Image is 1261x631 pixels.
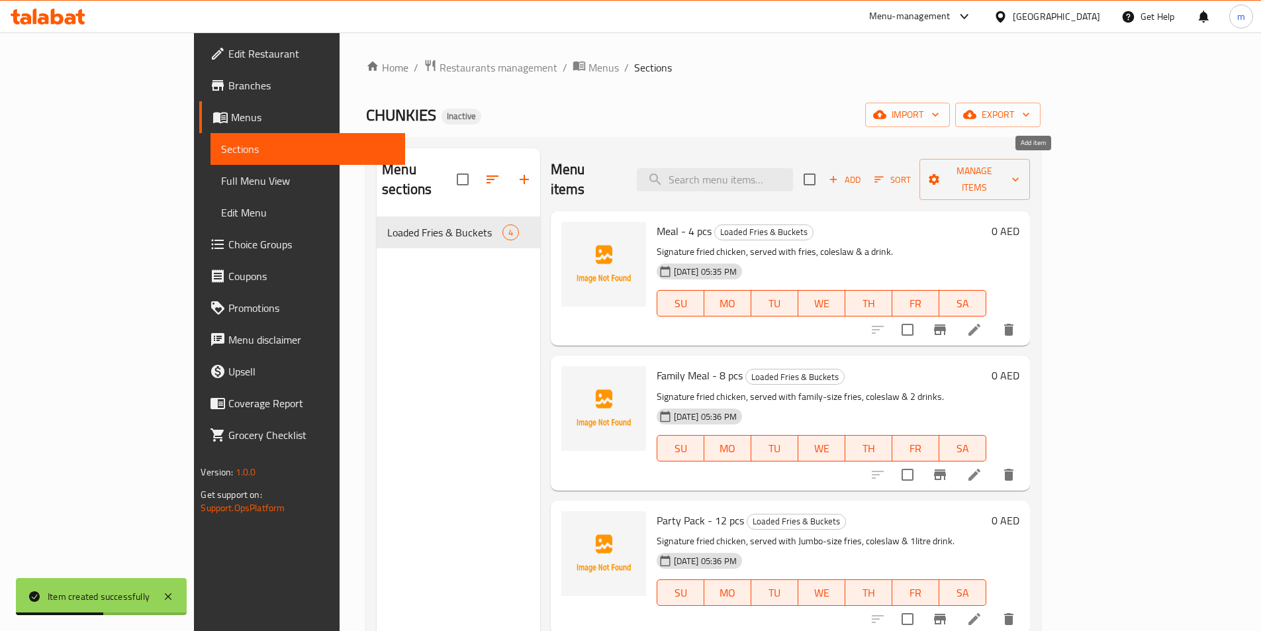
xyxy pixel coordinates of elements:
button: import [865,103,950,127]
button: TU [751,290,798,316]
a: Edit menu item [966,322,982,338]
span: Manage items [930,163,1019,196]
div: Menu-management [869,9,951,24]
a: Edit Menu [210,197,404,228]
span: Menu disclaimer [228,332,394,348]
span: Edit Restaurant [228,46,394,62]
span: TU [757,294,793,313]
span: WE [804,583,840,603]
span: [DATE] 05:35 PM [669,266,742,278]
nav: breadcrumb [366,59,1040,76]
span: Sort [874,172,911,187]
span: export [966,107,1030,123]
span: WE [804,439,840,458]
p: Signature fried chicken, served with Jumbo-size fries, coleslaw & 1litre drink. [657,533,986,550]
nav: Menu sections [377,211,540,254]
a: Choice Groups [199,228,404,260]
div: Loaded Fries & Buckets [714,224,814,240]
span: TU [757,439,793,458]
span: Full Menu View [221,173,394,189]
li: / [563,60,567,75]
span: Get support on: [201,486,261,503]
span: Sort sections [477,164,508,195]
span: Grocery Checklist [228,427,394,443]
span: Inactive [442,111,481,122]
h6: 0 AED [992,366,1019,385]
a: Restaurants management [424,59,557,76]
span: Sort items [866,170,919,190]
button: Manage items [919,159,1030,200]
img: Family Meal - 8 pcs [561,366,646,451]
span: Family Meal - 8 pcs [657,365,743,385]
button: TH [845,435,892,461]
span: m [1237,9,1245,24]
span: Sections [634,60,672,75]
span: Version: [201,463,233,481]
div: items [502,224,519,240]
span: SU [663,294,699,313]
span: Branches [228,77,394,93]
img: Meal - 4 pcs [561,222,646,307]
button: SU [657,579,704,606]
h2: Menu sections [382,160,457,199]
button: SA [939,290,986,316]
a: Coverage Report [199,387,404,419]
button: TU [751,579,798,606]
span: Coverage Report [228,395,394,411]
div: Loaded Fries & Buckets [745,369,845,385]
span: Choice Groups [228,236,394,252]
button: Add section [508,164,540,195]
span: SU [663,439,699,458]
button: WE [798,435,845,461]
button: Add [823,170,866,190]
button: WE [798,579,845,606]
span: Coupons [228,268,394,284]
input: search [637,168,793,191]
span: FR [898,294,934,313]
div: Loaded Fries & Buckets4 [377,217,540,248]
div: Loaded Fries & Buckets [747,514,846,530]
span: import [876,107,939,123]
span: Menus [588,60,619,75]
a: Edit Restaurant [199,38,404,70]
a: Coupons [199,260,404,292]
button: Sort [871,170,914,190]
span: Party Pack - 12 pcs [657,510,744,530]
span: FR [898,439,934,458]
span: TH [851,294,887,313]
div: Loaded Fries & Buckets [387,224,502,240]
span: SA [945,583,981,603]
button: Branch-specific-item [924,314,956,346]
a: Menus [573,59,619,76]
li: / [624,60,629,75]
a: Grocery Checklist [199,419,404,451]
span: 4 [503,226,518,239]
a: Branches [199,70,404,101]
p: Signature fried chicken, served with family-size fries, coleslaw & 2 drinks. [657,389,986,405]
div: [GEOGRAPHIC_DATA] [1013,9,1100,24]
h6: 0 AED [992,511,1019,530]
span: 1.0.0 [236,463,256,481]
div: Item created successfully [48,589,150,604]
button: delete [993,314,1025,346]
span: Add [827,172,863,187]
h6: 0 AED [992,222,1019,240]
span: [DATE] 05:36 PM [669,555,742,567]
span: Restaurants management [440,60,557,75]
a: Support.OpsPlatform [201,499,285,516]
span: Loaded Fries & Buckets [747,514,845,529]
a: Promotions [199,292,404,324]
a: Full Menu View [210,165,404,197]
span: Sections [221,141,394,157]
span: TU [757,583,793,603]
span: MO [710,583,746,603]
span: SA [945,294,981,313]
span: TH [851,583,887,603]
button: delete [993,459,1025,491]
button: SA [939,435,986,461]
span: TH [851,439,887,458]
button: export [955,103,1041,127]
a: Edit menu item [966,611,982,627]
div: Inactive [442,109,481,124]
span: SU [663,583,699,603]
